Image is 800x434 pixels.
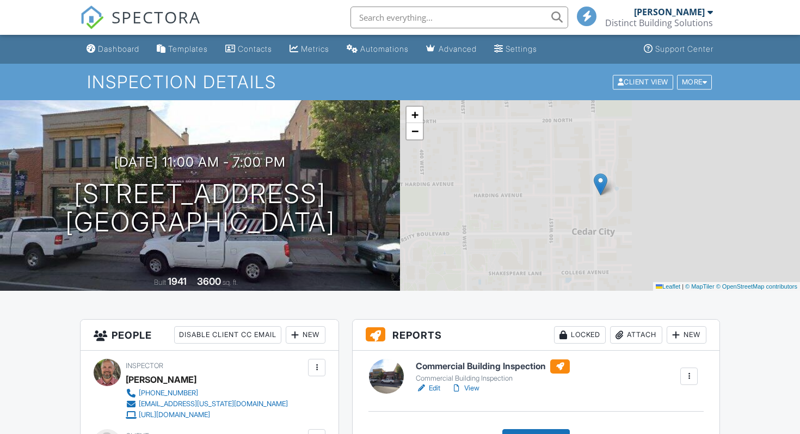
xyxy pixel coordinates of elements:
[667,326,706,344] div: New
[152,39,212,59] a: Templates
[422,39,481,59] a: Advanced
[451,383,479,394] a: View
[80,5,104,29] img: The Best Home Inspection Software - Spectora
[126,388,288,399] a: [PHONE_NUMBER]
[490,39,541,59] a: Settings
[411,124,419,138] span: −
[716,283,797,290] a: © OpenStreetMap contributors
[197,276,221,287] div: 3600
[655,44,713,53] div: Support Center
[126,409,288,420] a: [URL][DOMAIN_NAME]
[439,44,477,53] div: Advanced
[685,283,715,290] a: © MapTiler
[82,39,144,59] a: Dashboard
[139,389,198,398] div: [PHONE_NUMBER]
[350,7,568,28] input: Search everything...
[168,44,208,53] div: Templates
[139,411,210,419] div: [URL][DOMAIN_NAME]
[677,75,712,89] div: More
[285,39,334,59] a: Metrics
[605,17,713,28] div: Distinct Building Solutions
[416,374,570,383] div: Commercial Building Inspection
[610,326,662,344] div: Attach
[80,15,201,38] a: SPECTORA
[114,155,286,169] h3: [DATE] 11:00 am - 7:00 pm
[353,320,719,351] h3: Reports
[301,44,329,53] div: Metrics
[139,400,288,408] div: [EMAIL_ADDRESS][US_STATE][DOMAIN_NAME]
[154,278,166,286] span: Built
[416,383,440,394] a: Edit
[407,107,423,123] a: Zoom in
[342,39,413,59] a: Automations (Basic)
[613,75,673,89] div: Client View
[634,7,705,17] div: [PERSON_NAME]
[98,44,139,53] div: Dashboard
[81,320,339,351] h3: People
[416,359,570,374] h6: Commercial Building Inspection
[112,5,201,28] span: SPECTORA
[65,180,335,237] h1: [STREET_ADDRESS] [GEOGRAPHIC_DATA]
[360,44,409,53] div: Automations
[238,44,272,53] div: Contacts
[594,173,607,195] img: Marker
[168,276,187,287] div: 1941
[639,39,718,59] a: Support Center
[223,278,238,286] span: sq. ft.
[87,72,713,91] h1: Inspection Details
[411,108,419,121] span: +
[612,77,676,85] a: Client View
[656,283,680,290] a: Leaflet
[554,326,606,344] div: Locked
[126,399,288,409] a: [EMAIL_ADDRESS][US_STATE][DOMAIN_NAME]
[126,371,196,388] div: [PERSON_NAME]
[416,359,570,383] a: Commercial Building Inspection Commercial Building Inspection
[221,39,276,59] a: Contacts
[407,123,423,139] a: Zoom out
[174,326,281,344] div: Disable Client CC Email
[506,44,537,53] div: Settings
[126,362,163,370] span: Inspector
[286,326,325,344] div: New
[682,283,684,290] span: |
